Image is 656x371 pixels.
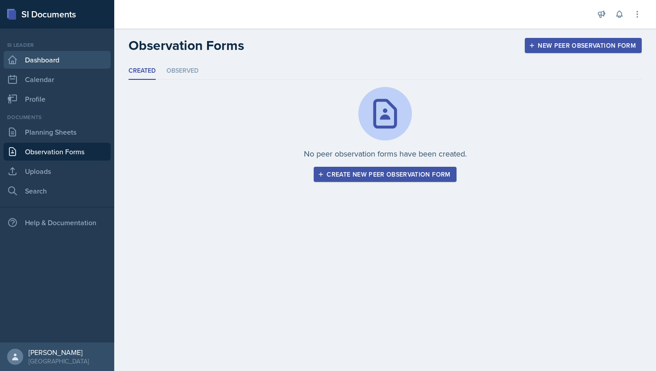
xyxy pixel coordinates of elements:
p: No peer observation forms have been created. [304,148,467,160]
div: [GEOGRAPHIC_DATA] [29,357,89,366]
div: [PERSON_NAME] [29,348,89,357]
a: Observation Forms [4,143,111,161]
div: Help & Documentation [4,214,111,231]
a: Profile [4,90,111,108]
a: Search [4,182,111,200]
div: Create new peer observation form [320,171,450,178]
h2: Observation Forms [129,37,244,54]
a: Calendar [4,70,111,88]
div: New Peer Observation Form [531,42,636,49]
li: Created [129,62,156,80]
li: Observed [166,62,199,80]
div: Si leader [4,41,111,49]
button: New Peer Observation Form [525,38,642,53]
a: Dashboard [4,51,111,69]
a: Uploads [4,162,111,180]
a: Planning Sheets [4,123,111,141]
button: Create new peer observation form [314,167,456,182]
div: Documents [4,113,111,121]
